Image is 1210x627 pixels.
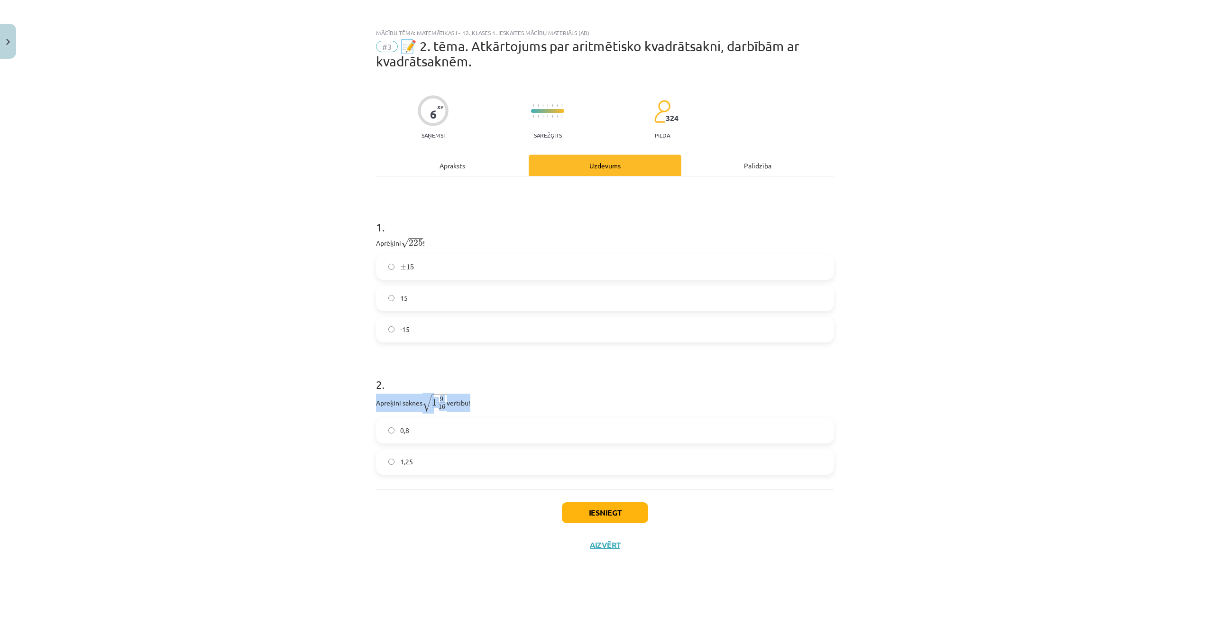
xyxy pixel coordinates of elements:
[400,457,413,467] span: 1,25
[400,324,410,334] span: -15
[432,399,437,406] span: 1
[542,104,543,107] img: icon-short-line-57e1e144782c952c97e751825c79c345078a6d821885a25fce030b3d8c18986b.svg
[388,326,394,332] input: -15
[401,238,409,248] span: √
[557,104,558,107] img: icon-short-line-57e1e144782c952c97e751825c79c345078a6d821885a25fce030b3d8c18986b.svg
[400,293,408,303] span: 15
[529,155,681,176] div: Uzdevums
[430,108,437,121] div: 6
[534,132,562,138] p: Sarežģīts
[552,104,553,107] img: icon-short-line-57e1e144782c952c97e751825c79c345078a6d821885a25fce030b3d8c18986b.svg
[681,155,834,176] div: Palīdzība
[376,38,799,69] span: 📝 2. tēma. Atkārtojums par aritmētisko kvadrātsakni, darbībām ar kvadrātsaknēm.
[538,115,539,118] img: icon-short-line-57e1e144782c952c97e751825c79c345078a6d821885a25fce030b3d8c18986b.svg
[561,115,562,118] img: icon-short-line-57e1e144782c952c97e751825c79c345078a6d821885a25fce030b3d8c18986b.svg
[437,104,443,110] span: XP
[376,155,529,176] div: Apraksts
[376,41,398,52] span: #3
[388,295,394,301] input: 15
[400,264,406,270] span: ±
[440,397,443,402] span: 9
[388,427,394,433] input: 0,8
[439,405,445,409] span: 16
[542,115,543,118] img: icon-short-line-57e1e144782c952c97e751825c79c345078a6d821885a25fce030b3d8c18986b.svg
[376,204,834,233] h1: 1 .
[376,29,834,36] div: Mācību tēma: Matemātikas i - 12. klases 1. ieskaites mācību materiāls (ab)
[376,394,834,412] p: Aprēķini saknes vērtību!
[422,395,432,412] span: √
[552,115,553,118] img: icon-short-line-57e1e144782c952c97e751825c79c345078a6d821885a25fce030b3d8c18986b.svg
[654,100,670,123] img: students-c634bb4e5e11cddfef0936a35e636f08e4e9abd3cc4e673bd6f9a4125e45ecb1.svg
[547,115,548,118] img: icon-short-line-57e1e144782c952c97e751825c79c345078a6d821885a25fce030b3d8c18986b.svg
[655,132,670,138] p: pilda
[406,264,414,270] span: 15
[533,104,534,107] img: icon-short-line-57e1e144782c952c97e751825c79c345078a6d821885a25fce030b3d8c18986b.svg
[376,361,834,391] h1: 2 .
[547,104,548,107] img: icon-short-line-57e1e144782c952c97e751825c79c345078a6d821885a25fce030b3d8c18986b.svg
[533,115,534,118] img: icon-short-line-57e1e144782c952c97e751825c79c345078a6d821885a25fce030b3d8c18986b.svg
[561,104,562,107] img: icon-short-line-57e1e144782c952c97e751825c79c345078a6d821885a25fce030b3d8c18986b.svg
[418,132,449,138] p: Saņemsi
[562,502,648,523] button: Iesniegt
[409,240,423,246] span: 225
[388,459,394,465] input: 1,25
[587,540,623,550] button: Aizvērt
[400,425,409,435] span: 0,8
[557,115,558,118] img: icon-short-line-57e1e144782c952c97e751825c79c345078a6d821885a25fce030b3d8c18986b.svg
[376,236,834,249] p: Aprēķini !
[666,114,678,122] span: 324
[6,39,10,45] img: icon-close-lesson-0947bae3869378f0d4975bcd49f059093ad1ed9edebbc8119c70593378902aed.svg
[538,104,539,107] img: icon-short-line-57e1e144782c952c97e751825c79c345078a6d821885a25fce030b3d8c18986b.svg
